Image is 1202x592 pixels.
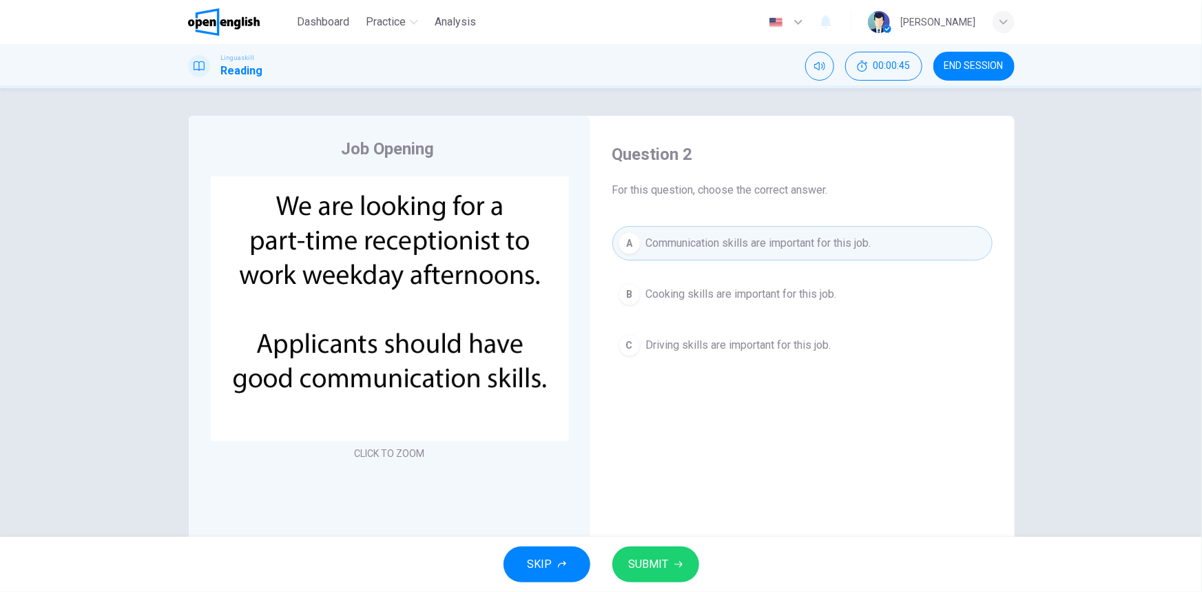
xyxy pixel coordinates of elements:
[349,444,431,463] button: CLICK TO ZOOM
[619,283,641,305] div: B
[612,328,993,363] button: CDriving skills are important for this job.
[188,8,260,36] img: OpenEnglish logo
[612,547,699,582] button: SUBMIT
[211,176,569,441] img: undefined
[297,14,349,30] span: Dashboard
[646,337,831,354] span: Driving skills are important for this job.
[360,10,424,34] button: Practice
[845,52,922,81] div: Hide
[429,10,481,34] button: Analysis
[933,52,1015,81] button: END SESSION
[221,63,263,79] h1: Reading
[944,61,1004,72] span: END SESSION
[504,547,590,582] button: SKIP
[221,53,255,63] span: Linguaskill
[528,555,552,574] span: SKIP
[629,555,669,574] span: SUBMIT
[767,17,785,28] img: en
[366,14,406,30] span: Practice
[291,10,355,34] button: Dashboard
[612,143,993,165] h4: Question 2
[188,8,292,36] a: OpenEnglish logo
[619,232,641,254] div: A
[435,14,476,30] span: Analysis
[845,52,922,81] button: 00:00:45
[612,226,993,261] button: ACommunication skills are important for this job.
[646,286,837,303] span: Cooking skills are important for this job.
[341,138,434,160] h4: Job Opening
[612,182,993,198] span: For this question, choose the correct answer.
[901,14,976,30] div: [PERSON_NAME]
[868,11,890,33] img: Profile picture
[805,52,834,81] div: Mute
[619,334,641,356] div: C
[646,235,871,252] span: Communication skills are important for this job.
[612,277,993,312] button: BCooking skills are important for this job.
[873,61,911,72] span: 00:00:45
